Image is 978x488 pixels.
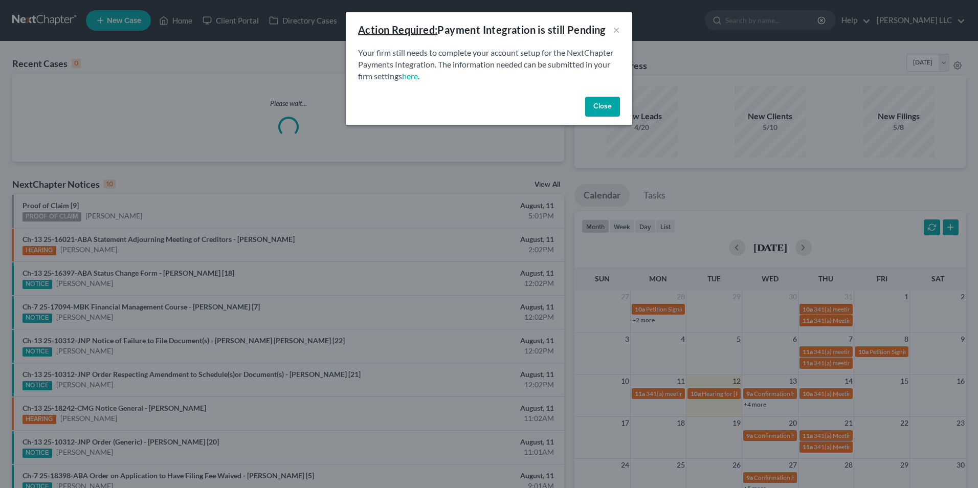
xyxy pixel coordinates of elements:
[358,24,437,36] u: Action Required:
[613,24,620,36] button: ×
[358,23,606,37] div: Payment Integration is still Pending
[585,97,620,117] button: Close
[358,47,620,82] p: Your firm still needs to complete your account setup for the NextChapter Payments Integration. Th...
[402,71,418,81] a: here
